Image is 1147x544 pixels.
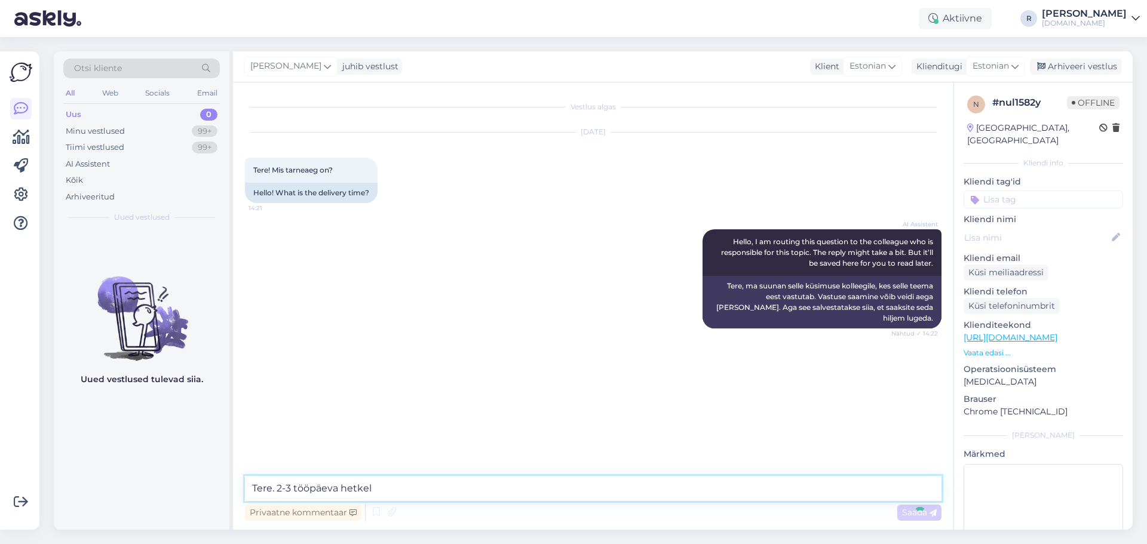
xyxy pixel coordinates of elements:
[1020,10,1037,27] div: R
[964,430,1123,441] div: [PERSON_NAME]
[195,85,220,101] div: Email
[245,127,941,137] div: [DATE]
[964,405,1123,418] p: Chrome [TECHNICAL_ID]
[964,393,1123,405] p: Brauser
[54,255,229,362] img: No chats
[893,220,938,229] span: AI Assistent
[964,332,1057,343] a: [URL][DOMAIN_NAME]
[192,125,217,137] div: 99+
[973,100,979,109] span: n
[66,109,81,121] div: Uus
[66,142,124,153] div: Tiimi vestlused
[964,265,1048,281] div: Küsi meiliaadressi
[253,165,333,174] span: Tere! Mis tarneaeg on?
[964,176,1123,188] p: Kliendi tag'id
[967,122,1099,147] div: [GEOGRAPHIC_DATA], [GEOGRAPHIC_DATA]
[1042,9,1127,19] div: [PERSON_NAME]
[810,60,839,73] div: Klient
[1067,96,1120,109] span: Offline
[114,212,170,223] span: Uued vestlused
[66,125,125,137] div: Minu vestlused
[964,190,1123,208] input: Lisa tag
[912,60,962,73] div: Klienditugi
[1030,59,1122,75] div: Arhiveeri vestlus
[849,60,886,73] span: Estonian
[66,174,83,186] div: Kõik
[192,142,217,153] div: 99+
[964,298,1060,314] div: Küsi telefoninumbrit
[63,85,77,101] div: All
[721,237,935,268] span: Hello, I am routing this question to the colleague who is responsible for this topic. The reply m...
[249,204,293,213] span: 14:21
[66,158,110,170] div: AI Assistent
[964,158,1123,168] div: Kliendi info
[964,319,1123,331] p: Klienditeekond
[10,61,32,84] img: Askly Logo
[74,62,122,75] span: Otsi kliente
[964,285,1123,298] p: Kliendi telefon
[964,252,1123,265] p: Kliendi email
[338,60,398,73] div: juhib vestlust
[973,60,1009,73] span: Estonian
[964,213,1123,226] p: Kliendi nimi
[919,8,992,29] div: Aktiivne
[66,191,115,203] div: Arhiveeritud
[100,85,121,101] div: Web
[964,363,1123,376] p: Operatsioonisüsteem
[1042,9,1140,28] a: [PERSON_NAME][DOMAIN_NAME]
[143,85,172,101] div: Socials
[703,276,941,328] div: Tere, ma suunan selle küsimuse kolleegile, kes selle teema eest vastutab. Vastuse saamine võib ve...
[250,60,321,73] span: [PERSON_NAME]
[245,102,941,112] div: Vestlus algas
[81,373,203,386] p: Uued vestlused tulevad siia.
[245,183,378,203] div: Hello! What is the delivery time?
[964,376,1123,388] p: [MEDICAL_DATA]
[964,448,1123,460] p: Märkmed
[964,231,1109,244] input: Lisa nimi
[992,96,1067,110] div: # nul1582y
[891,329,938,338] span: Nähtud ✓ 14:22
[200,109,217,121] div: 0
[964,348,1123,358] p: Vaata edasi ...
[1042,19,1127,28] div: [DOMAIN_NAME]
